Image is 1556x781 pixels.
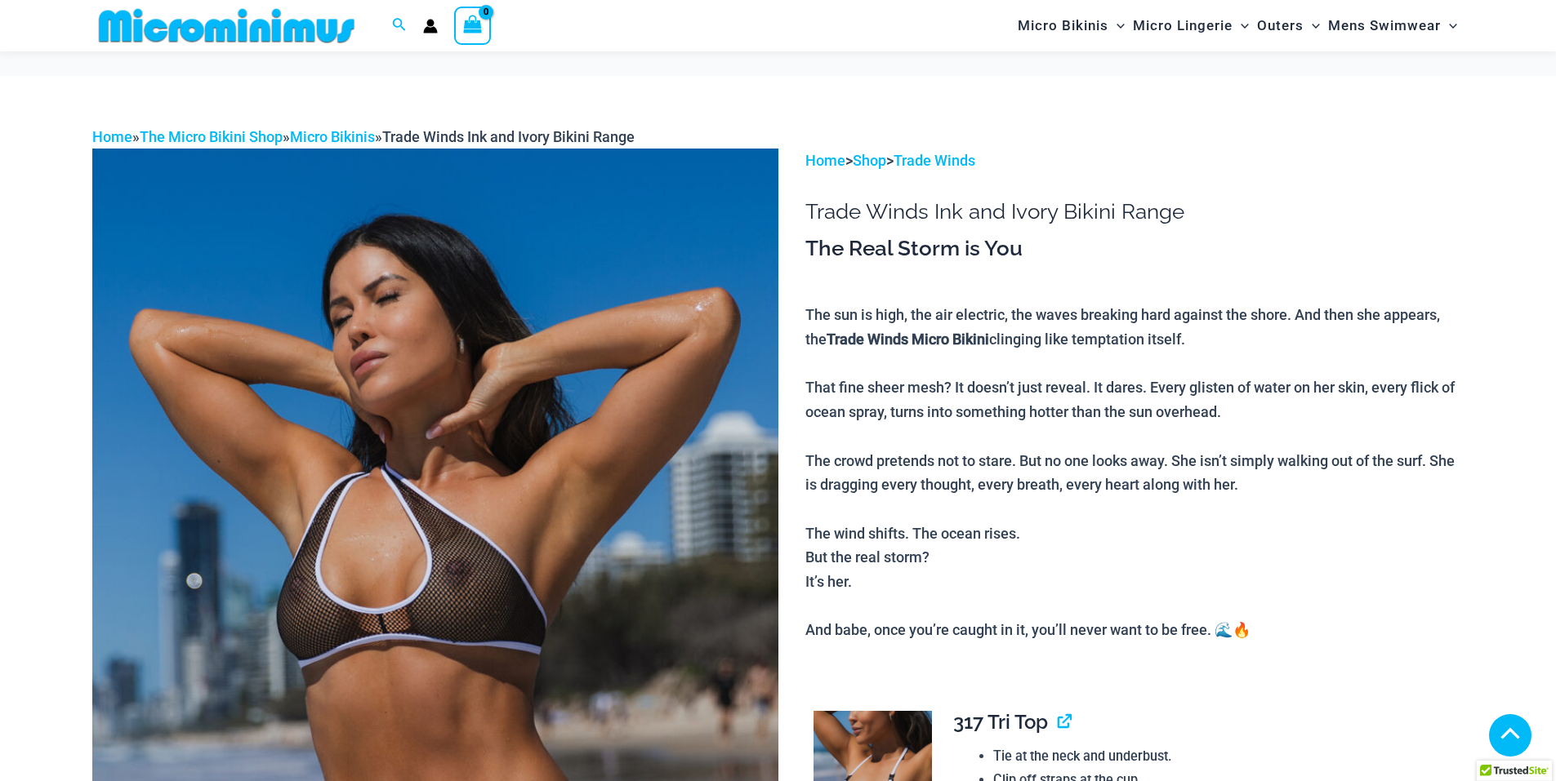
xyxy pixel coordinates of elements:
[454,7,492,44] a: View Shopping Cart, empty
[290,128,375,145] a: Micro Bikinis
[92,128,635,145] span: » » »
[805,199,1464,224] h1: Trade Winds Ink and Ivory Bikini Range
[392,16,407,36] a: Search icon link
[953,710,1048,734] span: 317 Tri Top
[827,331,989,348] b: Trade Winds Micro Bikini
[382,128,635,145] span: Trade Winds Ink and Ivory Bikini Range
[1328,5,1441,47] span: Mens Swimwear
[1129,5,1253,47] a: Micro LingerieMenu ToggleMenu Toggle
[1257,5,1304,47] span: Outers
[1108,5,1125,47] span: Menu Toggle
[1304,5,1320,47] span: Menu Toggle
[92,7,361,44] img: MM SHOP LOGO FLAT
[805,152,845,169] a: Home
[1441,5,1457,47] span: Menu Toggle
[1133,5,1233,47] span: Micro Lingerie
[1018,5,1108,47] span: Micro Bikinis
[1324,5,1461,47] a: Mens SwimwearMenu ToggleMenu Toggle
[1233,5,1249,47] span: Menu Toggle
[853,152,886,169] a: Shop
[1011,2,1465,49] nav: Site Navigation
[894,152,975,169] a: Trade Winds
[140,128,283,145] a: The Micro Bikini Shop
[92,128,132,145] a: Home
[993,744,1451,769] li: Tie at the neck and underbust.
[805,235,1464,263] h3: The Real Storm is You
[423,19,438,33] a: Account icon link
[805,149,1464,173] p: > >
[1014,5,1129,47] a: Micro BikinisMenu ToggleMenu Toggle
[1253,5,1324,47] a: OutersMenu ToggleMenu Toggle
[805,303,1464,642] p: The sun is high, the air electric, the waves breaking hard against the shore. And then she appear...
